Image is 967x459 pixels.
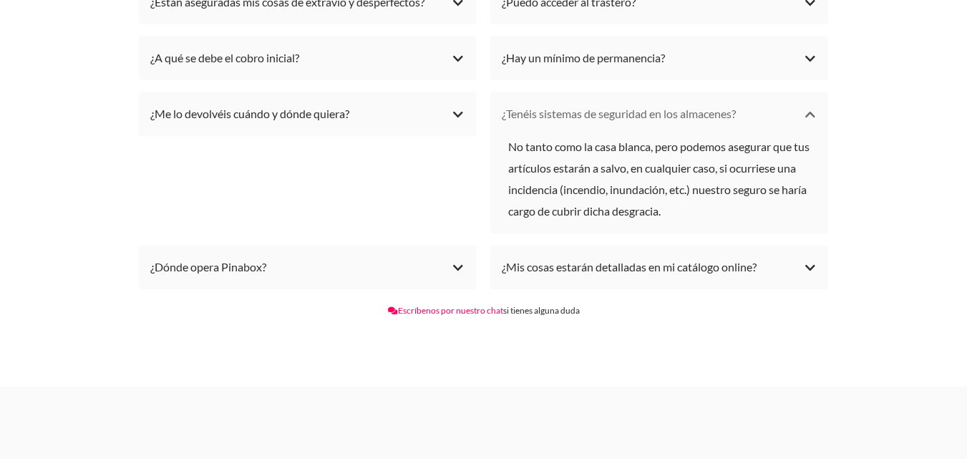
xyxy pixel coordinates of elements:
div: No tanto como la casa blanca, pero podemos asegurar que tus artículos estarán a salvo, en cualqui... [502,136,817,222]
div: ¿Me lo devolvéis cuándo y dónde quiera? [150,103,465,125]
a: Escríbenos por nuestro chat [388,305,503,316]
div: ¿Hay un mínimo de permanencia? [502,47,817,69]
small: si tienes alguna duda [388,305,580,316]
div: Widget de chat [709,276,967,459]
div: ¿Mis cosas estarán detalladas en mi catálogo online? [502,256,817,278]
div: ¿Dónde opera Pinabox? [150,256,465,278]
div: ¿Tenéis sistemas de seguridad en los almacenes? [502,103,817,125]
div: ¿A qué se debe el cobro inicial? [150,47,465,69]
iframe: Chat Widget [709,276,967,459]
